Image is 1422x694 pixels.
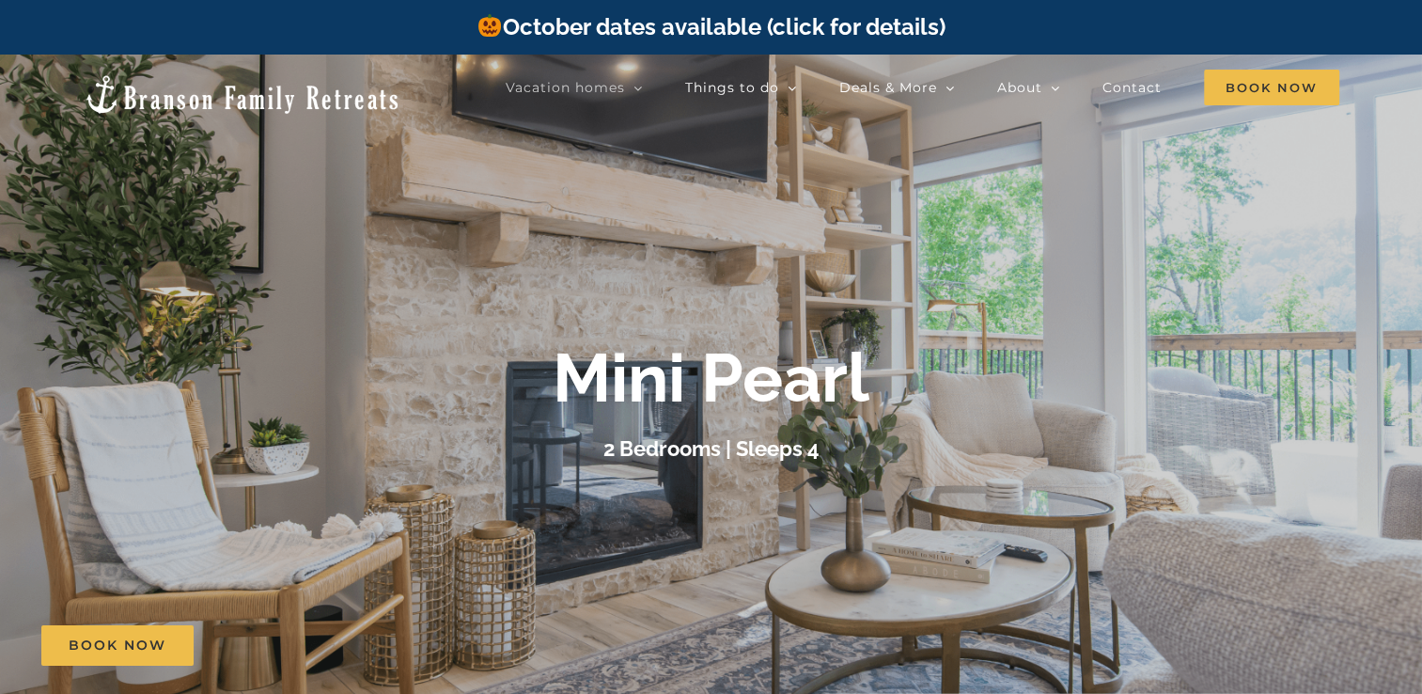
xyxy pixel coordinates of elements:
[997,81,1042,94] span: About
[506,69,1339,106] nav: Main Menu
[603,436,820,461] h3: 2 Bedrooms | Sleeps 4
[839,81,937,94] span: Deals & More
[1204,70,1339,105] span: Book Now
[997,69,1060,106] a: About
[477,13,945,40] a: October dates available (click for details)
[506,69,643,106] a: Vacation homes
[506,81,625,94] span: Vacation homes
[1102,69,1162,106] a: Contact
[41,625,194,666] a: Book Now
[685,81,779,94] span: Things to do
[69,638,166,654] span: Book Now
[478,14,501,37] img: 🎃
[839,69,955,106] a: Deals & More
[83,73,401,116] img: Branson Family Retreats Logo
[1102,81,1162,94] span: Contact
[553,339,869,418] b: Mini Pearl
[685,69,797,106] a: Things to do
